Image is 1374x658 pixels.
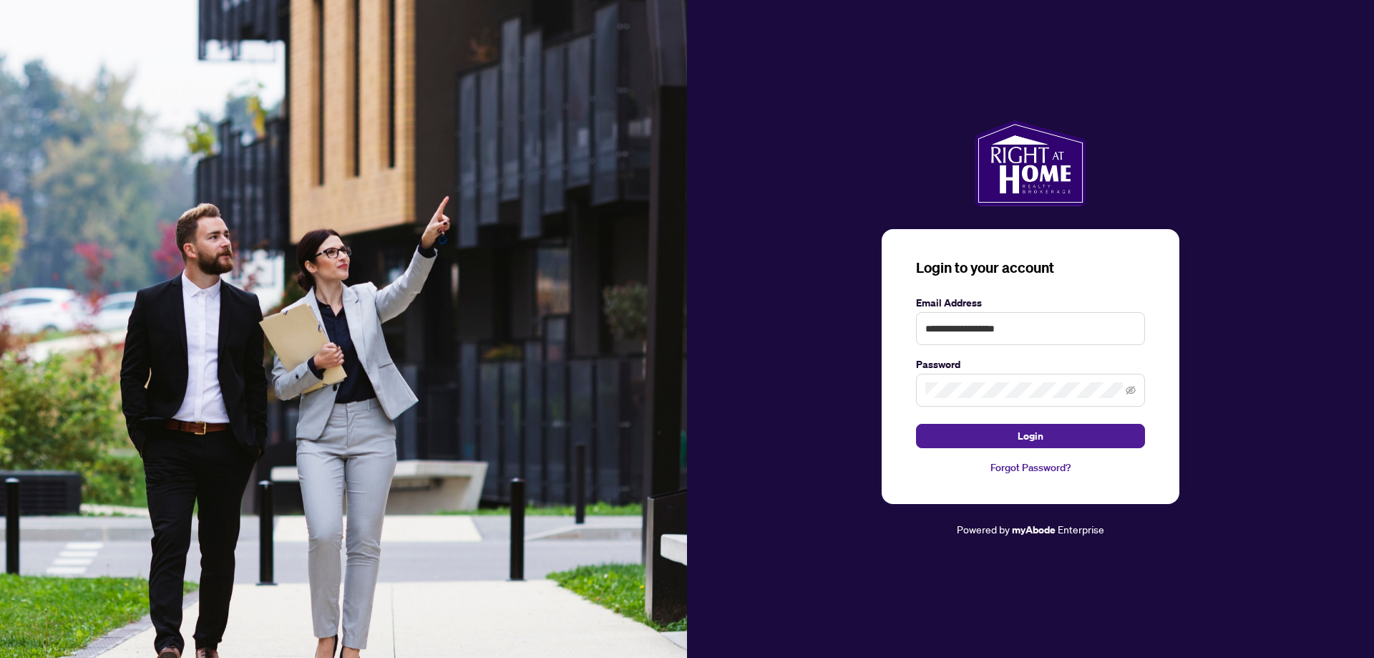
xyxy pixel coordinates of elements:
img: ma-logo [975,120,1086,206]
label: Email Address [916,295,1145,311]
button: Login [916,424,1145,448]
h3: Login to your account [916,258,1145,278]
span: Enterprise [1058,523,1104,536]
span: Login [1018,425,1043,447]
span: Powered by [957,523,1010,536]
label: Password [916,357,1145,372]
span: eye-invisible [1126,385,1136,395]
a: Forgot Password? [916,460,1145,475]
a: myAbode [1012,522,1056,538]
